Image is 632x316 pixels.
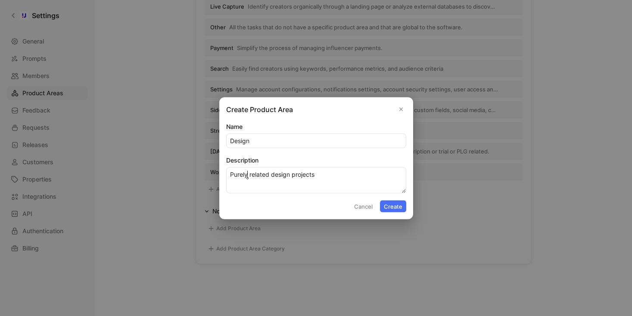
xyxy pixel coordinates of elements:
[226,155,406,165] label: Description
[226,121,406,131] label: Name
[226,104,406,114] h2: Create Product Area
[226,167,406,193] textarea: Purely related design projects
[396,104,406,114] button: Close
[350,200,377,212] button: Cancel
[380,200,406,212] button: Create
